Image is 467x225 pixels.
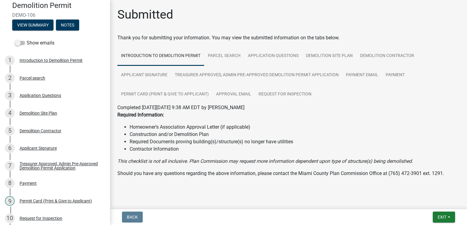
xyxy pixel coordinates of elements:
li: Homeowner's Association Approval Letter (if applicable) [130,123,460,131]
div: Treasurer Approved, Admin Pre-Approved Demolition Permit Application [20,162,100,170]
div: 9 [5,196,15,206]
a: Application Questions [244,46,302,66]
div: Payment [20,181,37,185]
a: Payment [382,66,408,85]
li: Required Documents proving building(s)/structure(s) no longer have utilities [130,138,460,145]
a: Permit Card (Print & Give to Applicant) [117,85,212,104]
div: Applicant Signature [20,146,57,150]
div: Demolition Contractor [20,129,61,133]
div: Thank you for submitting your information. You may view the submitted information on the tabs below. [117,34,460,41]
span: DEMO-106 [12,12,98,18]
span: Exit [438,215,447,220]
a: Request for Inspection [255,85,315,104]
a: Treasurer Approved, Admin Pre-Approved Demolition Permit Application [171,66,342,85]
div: Parcel search [20,76,45,80]
div: 3 [5,91,15,100]
div: 1 [5,55,15,65]
button: Notes [56,20,79,30]
a: Payment Email [342,66,382,85]
div: Application Questions [20,93,61,98]
a: Applicant Signature [117,66,171,85]
div: Request for Inspection [20,216,62,220]
li: Contractor Information [130,145,460,153]
li: Construction and/or Demolition Plan [130,131,460,138]
a: Demolition Contractor [356,46,418,66]
div: 6 [5,143,15,153]
div: 5 [5,126,15,136]
div: Introduction to Demolition Permit [20,58,83,62]
wm-modal-confirm: Summary [12,23,53,28]
div: 2 [5,73,15,83]
div: 7 [5,161,15,171]
p: Should you have any questions regarding the above information, please contact the Miami County Pl... [117,170,460,177]
div: 10 [5,213,15,223]
button: Back [122,212,143,223]
strong: Required Information: [117,112,164,118]
a: Introduction to Demolition Permit [117,46,204,66]
h1: Submitted [117,7,173,22]
div: Permit Card (Print & Give to Applicant) [20,199,92,203]
label: Show emails [15,39,54,47]
a: Parcel search [204,46,244,66]
wm-modal-confirm: Notes [56,23,79,28]
button: Exit [433,212,455,223]
a: Approval Email [212,85,255,104]
h4: Demolition Permit [12,1,105,10]
div: 4 [5,108,15,118]
div: 8 [5,178,15,188]
i: This checklist is not all inclusive. Plan Commission may request more information dependent upon ... [117,158,413,164]
button: View Summary [12,20,53,30]
div: Demolition Site Plan [20,111,57,115]
a: Demolition Site Plan [302,46,356,66]
span: Back [127,215,138,220]
span: Completed [DATE][DATE] 9:38 AM EDT by [PERSON_NAME] [117,105,245,110]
